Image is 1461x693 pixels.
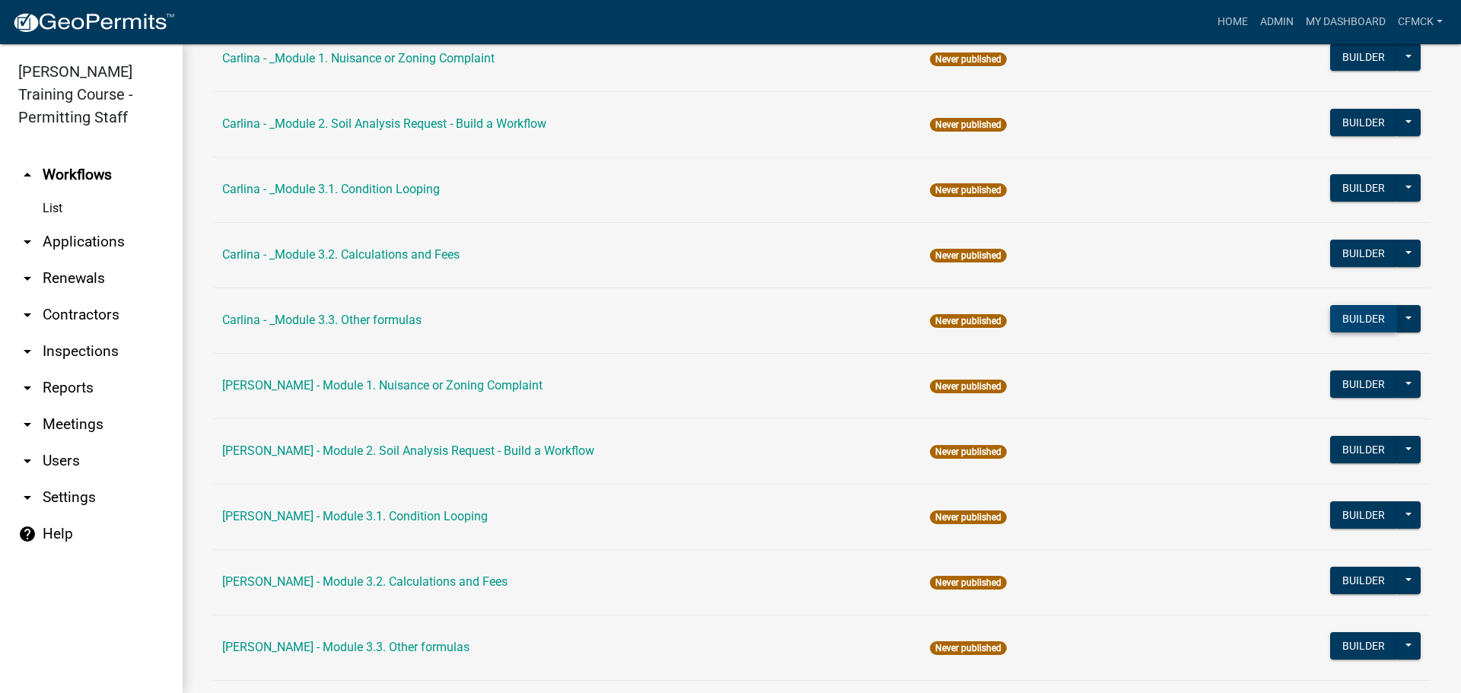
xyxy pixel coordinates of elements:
i: arrow_drop_up [18,166,37,184]
span: Never published [930,52,1007,66]
span: Never published [930,314,1007,328]
span: Never published [930,249,1007,262]
a: Carlina - _Module 3.2. Calculations and Fees [222,247,460,262]
a: My Dashboard [1300,8,1392,37]
a: CFMCK [1392,8,1449,37]
i: arrow_drop_down [18,488,37,507]
i: arrow_drop_down [18,269,37,288]
i: arrow_drop_down [18,452,37,470]
a: [PERSON_NAME] - Module 2. Soil Analysis Request - Build a Workflow [222,443,594,458]
a: Carlina - _Module 3.1. Condition Looping [222,182,440,196]
span: Never published [930,510,1007,524]
a: [PERSON_NAME] - Module 3.1. Condition Looping [222,509,488,523]
span: Never published [930,641,1007,655]
a: [PERSON_NAME] - Module 3.2. Calculations and Fees [222,574,508,589]
i: help [18,525,37,543]
a: Carlina - _Module 3.3. Other formulas [222,313,422,327]
i: arrow_drop_down [18,342,37,361]
button: Builder [1330,240,1397,267]
i: arrow_drop_down [18,233,37,251]
span: Never published [930,118,1007,132]
button: Builder [1330,501,1397,529]
a: Admin [1254,8,1300,37]
i: arrow_drop_down [18,306,37,324]
button: Builder [1330,305,1397,332]
button: Builder [1330,632,1397,660]
span: Never published [930,380,1007,393]
a: Home [1211,8,1254,37]
i: arrow_drop_down [18,379,37,397]
button: Builder [1330,436,1397,463]
span: Never published [930,183,1007,197]
button: Builder [1330,567,1397,594]
button: Builder [1330,43,1397,71]
a: Carlina - _Module 1. Nuisance or Zoning Complaint [222,51,495,65]
span: Never published [930,576,1007,590]
span: Never published [930,445,1007,459]
button: Builder [1330,109,1397,136]
a: [PERSON_NAME] - Module 1. Nuisance or Zoning Complaint [222,378,543,393]
a: Carlina - _Module 2. Soil Analysis Request - Build a Workflow [222,116,546,131]
button: Builder [1330,174,1397,202]
i: arrow_drop_down [18,415,37,434]
button: Builder [1330,370,1397,398]
a: [PERSON_NAME] - Module 3.3. Other formulas [222,640,469,654]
